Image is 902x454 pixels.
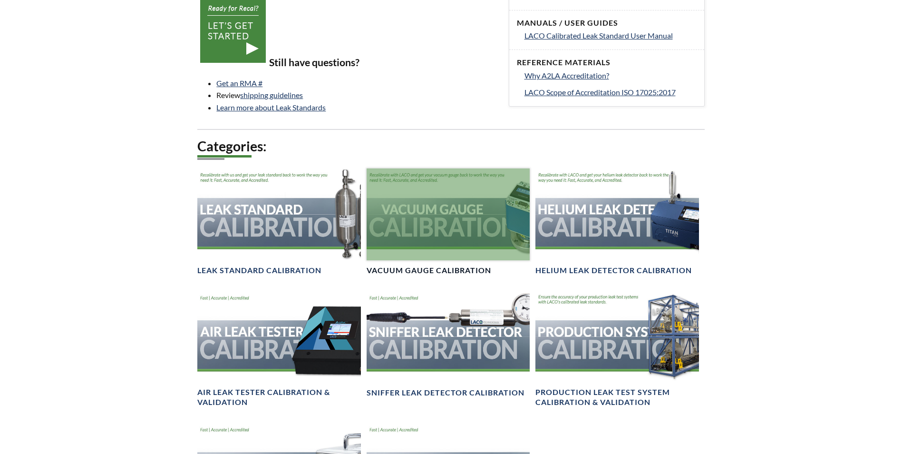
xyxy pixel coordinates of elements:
h4: Helium Leak Detector Calibration [535,266,692,276]
span: LACO Calibrated Leak Standard User Manual [524,31,673,40]
a: shipping guidelines [240,90,303,99]
a: Why A2LA Accreditation? [524,69,697,82]
h2: Categories: [197,138,704,155]
a: Sniffer Leak Detector Calibration headerSniffer Leak Detector Calibration [367,291,530,398]
a: Leak Standard Calibration headerLeak Standard Calibration [197,168,360,276]
a: LACO Scope of Accreditation ISO 17025:2017 [524,86,697,99]
h4: Production Leak Test System Calibration & Validation [535,387,698,407]
h4: Vacuum Gauge Calibration [367,266,491,276]
a: Learn more about Leak Standards [216,103,326,112]
a: Header showing a vacuum gaugeVacuum Gauge Calibration [367,168,530,276]
a: Production Systems Calibration headerProduction Leak Test System Calibration & Validation [535,291,698,407]
h4: Leak Standard Calibration [197,266,321,276]
span: Why A2LA Accreditation? [524,71,609,80]
h4: Reference Materials [517,58,697,68]
h4: Sniffer Leak Detector Calibration [367,388,524,398]
span: LACO Scope of Accreditation ISO 17025:2017 [524,88,676,97]
a: Header showing an air leak test controllerAir Leak Tester Calibration & Validation [197,291,360,407]
h4: Manuals / User Guides [517,18,697,28]
a: LACO Calibrated Leak Standard User Manual [524,30,697,42]
h4: Air Leak Tester Calibration & Validation [197,387,360,407]
a: Get an RMA # [216,79,262,88]
a: Helium Leak Detector headerHelium Leak Detector Calibration [535,168,698,276]
li: Review [216,89,497,101]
